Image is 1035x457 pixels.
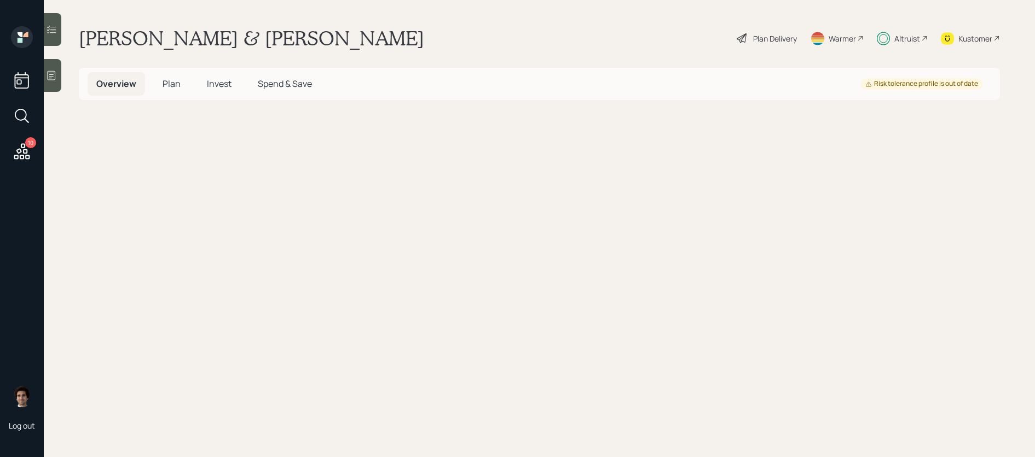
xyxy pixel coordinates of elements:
div: 10 [25,137,36,148]
span: Spend & Save [258,78,312,90]
div: Kustomer [958,33,992,44]
div: Warmer [829,33,856,44]
h1: [PERSON_NAME] & [PERSON_NAME] [79,26,424,50]
div: Risk tolerance profile is out of date [865,79,978,89]
span: Invest [207,78,232,90]
img: harrison-schaefer-headshot-2.png [11,385,33,407]
div: Altruist [894,33,920,44]
span: Overview [96,78,136,90]
div: Log out [9,420,35,431]
span: Plan [163,78,181,90]
div: Plan Delivery [753,33,797,44]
